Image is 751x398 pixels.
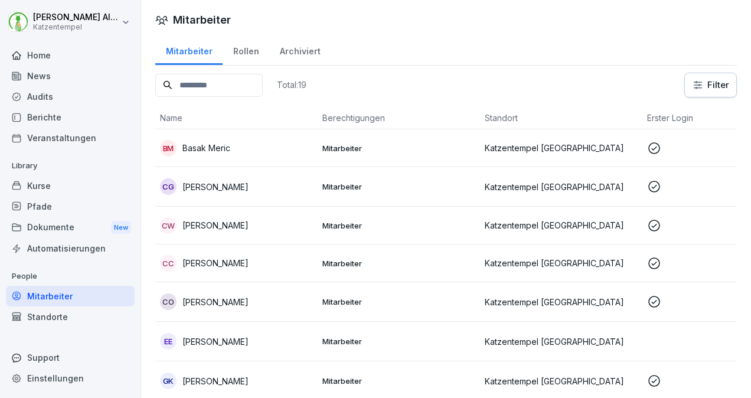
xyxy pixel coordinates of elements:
a: Einstellungen [6,368,135,389]
a: Home [6,45,135,66]
a: Kurse [6,175,135,196]
th: Berechtigungen [318,107,480,129]
a: Berichte [6,107,135,128]
p: [PERSON_NAME] [182,219,249,231]
p: Katzentempel [GEOGRAPHIC_DATA] [485,219,638,231]
p: Katzentempel [GEOGRAPHIC_DATA] [485,335,638,348]
p: Katzentempel [GEOGRAPHIC_DATA] [485,142,638,154]
p: [PERSON_NAME] [182,181,249,193]
a: DokumenteNew [6,217,135,239]
a: Mitarbeiter [6,286,135,306]
div: EE [160,333,177,350]
p: Total: 19 [277,79,306,90]
div: CW [160,217,177,234]
div: Dokumente [6,217,135,239]
a: Automatisierungen [6,238,135,259]
p: [PERSON_NAME] [182,257,249,269]
p: [PERSON_NAME] [182,335,249,348]
p: [PERSON_NAME] [182,296,249,308]
p: Mitarbeiter [322,376,475,386]
div: CG [160,178,177,195]
th: Name [155,107,318,129]
div: Filter [692,79,729,91]
p: Katzentempel [GEOGRAPHIC_DATA] [485,181,638,193]
p: Mitarbeiter [322,220,475,231]
p: Katzentempel [GEOGRAPHIC_DATA] [485,375,638,387]
div: Support [6,347,135,368]
p: Mitarbeiter [322,143,475,154]
p: Mitarbeiter [322,296,475,307]
p: Katzentempel [33,23,119,31]
div: CO [160,293,177,310]
a: News [6,66,135,86]
a: Rollen [223,35,269,65]
div: GK [160,373,177,389]
p: [PERSON_NAME] Altfelder [33,12,119,22]
p: Mitarbeiter [322,181,475,192]
h1: Mitarbeiter [173,12,231,28]
p: Library [6,156,135,175]
a: Standorte [6,306,135,327]
p: [PERSON_NAME] [182,375,249,387]
p: Basak Meric [182,142,230,154]
button: Filter [685,73,736,97]
a: Veranstaltungen [6,128,135,148]
a: Mitarbeiter [155,35,223,65]
p: Mitarbeiter [322,336,475,347]
p: People [6,267,135,286]
div: BM [160,140,177,156]
div: New [111,221,131,234]
p: Mitarbeiter [322,258,475,269]
a: Audits [6,86,135,107]
a: Archiviert [269,35,331,65]
th: Standort [480,107,642,129]
p: Katzentempel [GEOGRAPHIC_DATA] [485,257,638,269]
a: Pfade [6,196,135,217]
p: Katzentempel [GEOGRAPHIC_DATA] [485,296,638,308]
div: CC [160,255,177,272]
